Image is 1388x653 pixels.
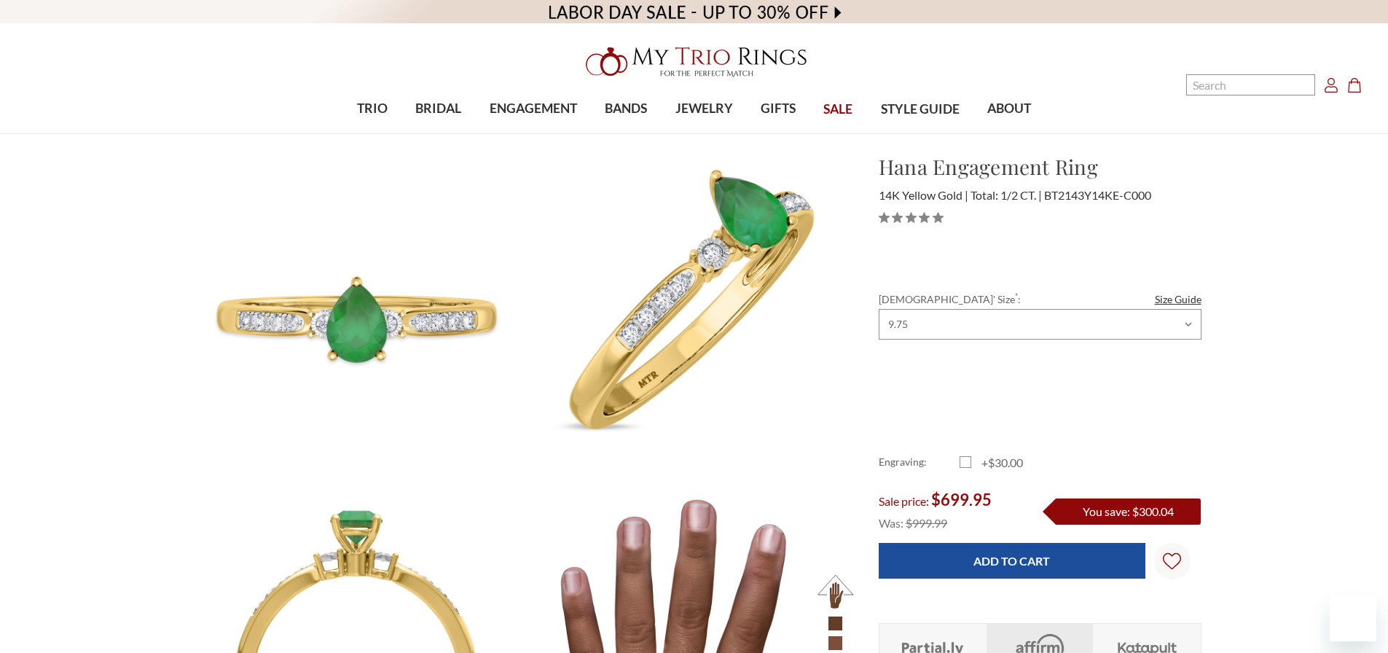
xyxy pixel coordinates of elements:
[879,292,1201,307] label: [DEMOGRAPHIC_DATA]' Size :
[415,99,461,118] span: BRIDAL
[522,152,855,485] img: Photo of Hana 1/2 CT. T.W. Emerald and diamond Engagement Ring 14K Yellow Gold [BT2143YE-C000]
[1347,78,1362,93] svg: cart.cart_preview
[747,85,809,133] a: GIFTS
[771,133,785,134] button: submenu toggle
[971,188,1042,202] span: Total: 1/2 CT.
[1324,78,1338,93] svg: Account
[431,133,446,134] button: submenu toggle
[879,454,960,472] label: Engraving:
[823,100,852,119] span: SALE
[906,516,947,530] span: $999.99
[809,86,866,133] a: SALE
[476,85,591,133] a: ENGAGEMENT
[879,494,929,508] span: Sale price:
[1044,188,1151,202] span: BT2143Y14KE-C000
[188,152,521,485] img: Photo of Hana 1/2 CT. T.W. Emerald and diamond Engagement Ring 14K Yellow Gold [BT2143YE-C000]
[866,86,973,133] a: STYLE GUIDE
[1347,76,1371,93] a: Cart with 0 items
[1155,292,1201,307] a: Size Guide
[879,188,968,202] span: 14K Yellow Gold
[987,99,1031,118] span: ABOUT
[675,99,733,118] span: JEWELRY
[973,85,1045,133] a: ABOUT
[879,516,903,530] span: Was:
[605,99,647,118] span: BANDS
[879,152,1201,182] h1: Hana Engagement Ring
[526,133,541,134] button: submenu toggle
[1002,133,1016,134] button: submenu toggle
[881,100,960,119] span: STYLE GUIDE
[761,99,796,118] span: GIFTS
[879,543,1145,579] input: Add to Cart
[697,133,711,134] button: submenu toggle
[1330,595,1376,641] iframe: Button to launch messaging window
[1324,76,1338,93] a: Account
[401,85,475,133] a: BRIDAL
[357,99,388,118] span: TRIO
[931,490,992,509] span: $699.95
[578,39,811,85] img: My Trio Rings
[960,454,1040,472] label: +$30.00
[619,133,633,134] button: submenu toggle
[490,99,577,118] span: ENGAGEMENT
[1083,504,1174,518] span: You save: $300.04
[591,85,661,133] a: BANDS
[661,85,746,133] a: JEWELRY
[1186,74,1315,95] input: Search
[343,85,401,133] a: TRIO
[365,133,380,134] button: submenu toggle
[402,39,985,85] a: My Trio Rings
